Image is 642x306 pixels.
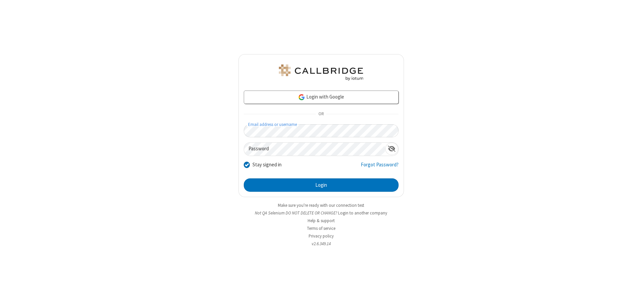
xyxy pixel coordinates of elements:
button: Login to another company [338,210,387,216]
a: Terms of service [307,225,335,231]
li: Not QA Selenium DO NOT DELETE OR CHANGE? [238,210,404,216]
a: Privacy policy [309,233,334,239]
button: Login [244,178,399,192]
img: QA Selenium DO NOT DELETE OR CHANGE [278,64,364,81]
label: Stay signed in [252,161,282,169]
a: Login with Google [244,91,399,104]
input: Password [244,143,385,156]
li: v2.6.349.14 [238,241,404,247]
div: Show password [385,143,398,155]
a: Help & support [308,218,335,223]
a: Forgot Password? [361,161,399,174]
span: OR [316,110,326,119]
input: Email address or username [244,124,399,137]
a: Make sure you're ready with our connection test [278,202,364,208]
img: google-icon.png [298,94,305,101]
